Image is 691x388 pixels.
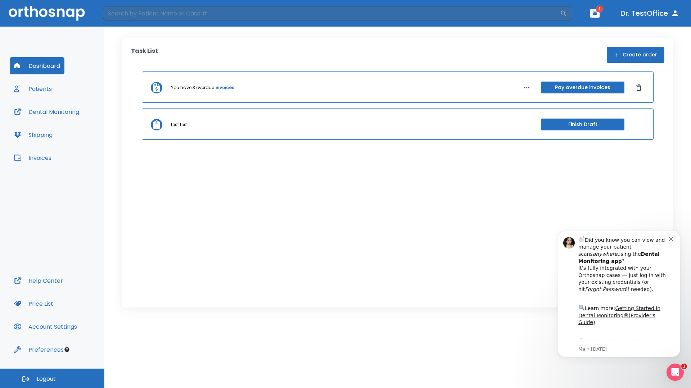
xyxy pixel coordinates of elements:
[10,318,81,335] button: Account Settings
[10,103,83,120] button: Dental Monitoring
[216,84,234,91] a: invoices
[10,341,68,358] button: Preferences
[596,5,603,13] span: 1
[541,119,624,130] button: Finish Draft
[171,84,214,91] p: You have 3 overdue
[667,364,684,381] iframe: Intercom live chat
[10,295,58,312] button: Price List
[541,82,624,93] button: Pay overdue invoices
[681,364,687,369] span: 1
[10,149,56,166] button: Invoices
[10,57,64,74] button: Dashboard
[633,82,645,93] button: Dismiss
[10,126,57,143] button: Shipping
[547,222,691,384] iframe: Intercom notifications message
[10,272,67,289] button: Help Center
[171,121,188,128] p: test test
[37,375,56,383] span: Logout
[131,47,158,63] p: Task List
[618,7,682,20] button: Dr. TestOffice
[103,6,560,20] input: Search by Patient Name or Case #
[9,6,85,20] img: Orthosnap
[10,80,56,97] button: Patients
[607,47,664,63] button: Create order
[64,346,70,353] div: Tooltip anchor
